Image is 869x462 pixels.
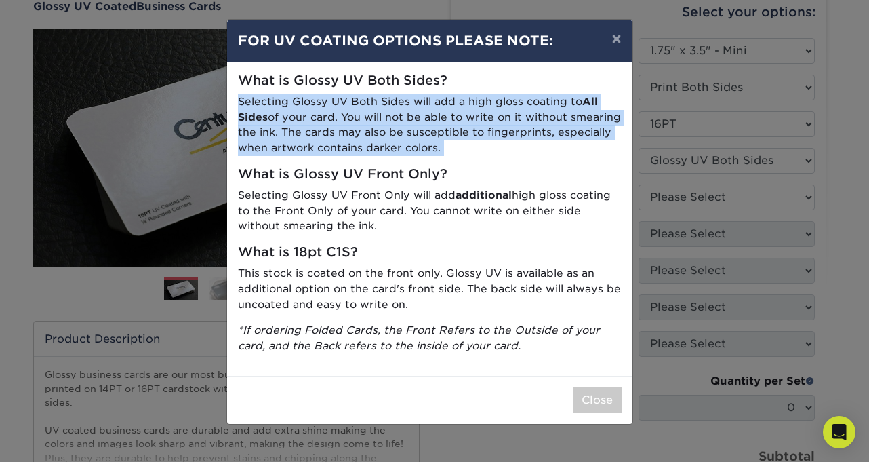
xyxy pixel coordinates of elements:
button: × [601,20,632,58]
p: This stock is coated on the front only. Glossy UV is available as an additional option on the car... [238,266,622,312]
p: Selecting Glossy UV Both Sides will add a high gloss coating to of your card. You will not be abl... [238,94,622,156]
h5: What is Glossy UV Both Sides? [238,73,622,89]
button: Close [573,387,622,413]
i: *If ordering Folded Cards, the Front Refers to the Outside of your card, and the Back refers to t... [238,324,600,352]
strong: All Sides [238,95,598,123]
div: Open Intercom Messenger [823,416,855,448]
strong: additional [456,189,512,201]
h5: What is Glossy UV Front Only? [238,167,622,182]
h5: What is 18pt C1S? [238,245,622,261]
h4: FOR UV COATING OPTIONS PLEASE NOTE: [238,31,622,51]
p: Selecting Glossy UV Front Only will add high gloss coating to the Front Only of your card. You ca... [238,188,622,234]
